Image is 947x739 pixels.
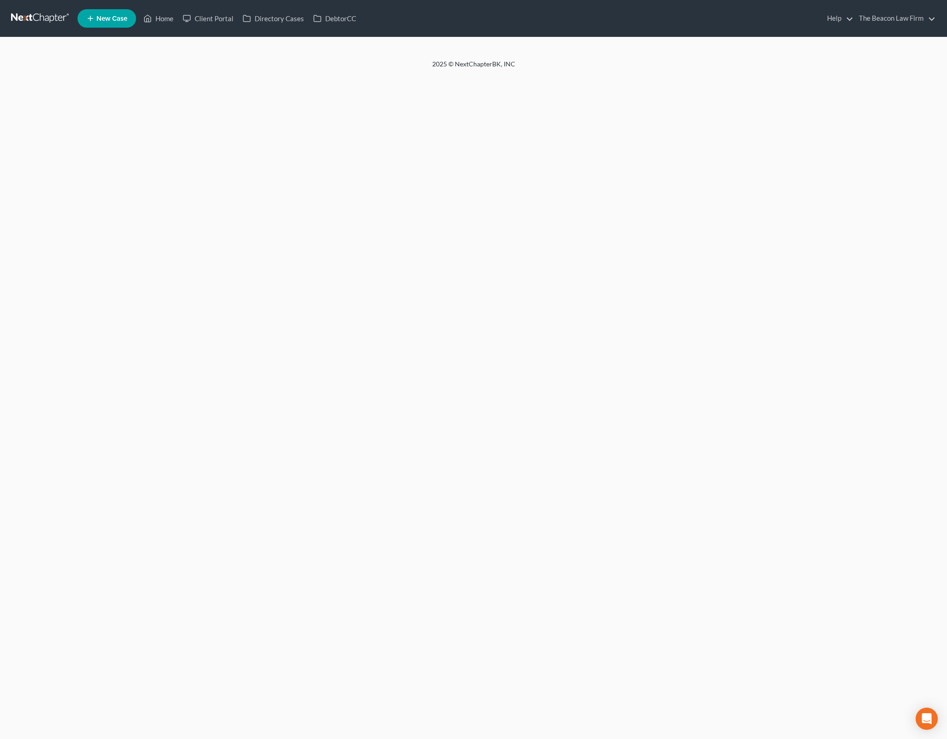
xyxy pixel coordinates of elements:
a: The Beacon Law Firm [854,10,935,27]
new-legal-case-button: New Case [77,9,136,28]
div: 2025 © NextChapterBK, INC [211,59,737,76]
a: Directory Cases [238,10,309,27]
div: Open Intercom Messenger [916,708,938,730]
a: Help [822,10,853,27]
a: Home [139,10,178,27]
a: Client Portal [178,10,238,27]
a: DebtorCC [309,10,361,27]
